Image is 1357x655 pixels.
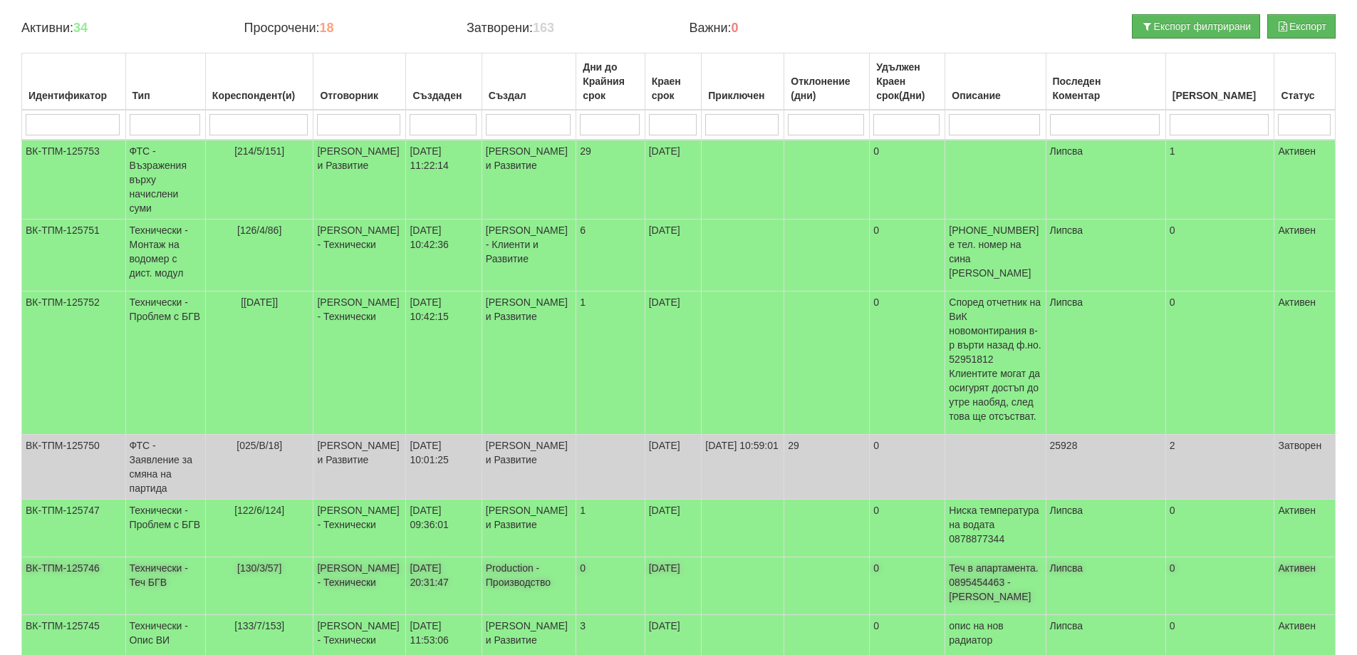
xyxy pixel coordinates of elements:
td: ВК-ТПМ-125752 [22,292,126,435]
div: Създаден [410,86,477,105]
th: Кореспондент(и): No sort applied, activate to apply an ascending sort [205,53,313,110]
td: [PERSON_NAME] - Технически [313,500,406,557]
td: [DATE] 11:22:14 [406,140,482,220]
span: 25928 [1050,440,1078,451]
div: [PERSON_NAME] [1170,86,1271,105]
span: Липсва [1050,620,1083,631]
td: [DATE] [645,435,702,500]
td: [DATE] [645,292,702,435]
td: [DATE] 10:42:15 [406,292,482,435]
span: [126/4/86] [237,225,281,236]
p: Според отчетник на ВиК новомонтирания в-р върти назад ф.но. 52951812 Клиентите могат да осигурят ... [949,295,1041,423]
td: 0 [1165,220,1274,292]
td: [PERSON_NAME] и Развитие [482,292,576,435]
td: Production - Производство [482,557,576,615]
td: Активен [1274,140,1336,220]
span: 1 [580,505,586,516]
p: [PHONE_NUMBER] е тел. номер на сина [PERSON_NAME] [949,223,1041,280]
p: опис на нов радиатор [949,619,1041,647]
th: Създал: No sort applied, activate to apply an ascending sort [482,53,576,110]
span: 6 [580,225,586,236]
th: Отклонение (дни): No sort applied, activate to apply an ascending sort [784,53,870,110]
span: 29 [580,145,591,157]
td: 0 [1165,292,1274,435]
td: ВК-ТПМ-125751 [22,220,126,292]
td: [PERSON_NAME] и Развитие [482,140,576,220]
span: 3 [580,620,586,631]
th: Описание: No sort applied, activate to apply an ascending sort [945,53,1046,110]
span: [133/7/153] [234,620,284,631]
div: Кореспондент(и) [209,86,310,105]
div: Дни до Крайния срок [580,57,640,105]
h4: Просрочени: [244,21,444,36]
span: [214/5/151] [234,145,284,157]
div: Статус [1278,86,1331,105]
th: Тип: No sort applied, activate to apply an ascending sort [125,53,205,110]
td: [DATE] 10:01:25 [406,435,482,500]
td: 0 [870,292,945,435]
td: [DATE] 10:42:36 [406,220,482,292]
h4: Затворени: [467,21,667,36]
td: 0 [870,435,945,500]
th: Последен Коментар: No sort applied, activate to apply an ascending sort [1046,53,1165,110]
button: Експорт филтрирани [1132,14,1260,38]
td: 1 [1165,140,1274,220]
td: [DATE] [645,500,702,557]
td: ВК-ТПМ-125750 [22,435,126,500]
span: [[DATE]] [241,296,278,308]
td: ВК-ТПМ-125753 [22,140,126,220]
th: Брой Файлове: No sort applied, activate to apply an ascending sort [1165,53,1274,110]
td: 0 [870,557,945,615]
b: 0 [732,21,739,35]
td: ФТС - Възражения върху начислени суми [125,140,205,220]
td: [PERSON_NAME] и Развитие [482,500,576,557]
th: Удължен Краен срок(Дни): No sort applied, activate to apply an ascending sort [870,53,945,110]
td: Активен [1274,220,1336,292]
span: 0 [580,562,586,574]
span: Липсва [1050,225,1083,236]
div: Приключен [705,86,780,105]
td: Затворен [1274,435,1336,500]
div: Краен срок [649,71,698,105]
td: [DATE] 10:59:01 [702,435,784,500]
td: Активен [1274,292,1336,435]
td: ФТС - Заявление за смяна на партида [125,435,205,500]
td: [PERSON_NAME] и Развитие [313,140,406,220]
th: Статус: No sort applied, activate to apply an ascending sort [1274,53,1336,110]
td: [PERSON_NAME] и Развитие [313,435,406,500]
h4: Активни: [21,21,222,36]
div: Удължен Краен срок(Дни) [873,57,941,105]
td: [PERSON_NAME] - Технически [313,292,406,435]
td: ВК-ТПМ-125747 [22,500,126,557]
td: 0 [870,220,945,292]
td: 0 [1165,500,1274,557]
span: [130/3/57] [237,562,281,574]
div: Идентификатор [26,86,122,105]
td: 2 [1165,435,1274,500]
td: Активен [1274,557,1336,615]
td: 29 [784,435,870,500]
div: Създал [486,86,572,105]
td: [PERSON_NAME] - Технически [313,220,406,292]
span: 1 [580,296,586,308]
button: Експорт [1267,14,1336,38]
td: 0 [870,500,945,557]
b: 18 [319,21,333,35]
h4: Важни: [689,21,890,36]
div: Последен Коментар [1050,71,1162,105]
b: 34 [73,21,88,35]
td: ВК-ТПМ-125746 [22,557,126,615]
p: Теч в апартамента. 0895454463 - [PERSON_NAME] [949,561,1041,604]
span: Липсва [1050,145,1083,157]
th: Приключен: No sort applied, activate to apply an ascending sort [702,53,784,110]
td: [PERSON_NAME] - Клиенти и Развитие [482,220,576,292]
td: [DATE] [645,220,702,292]
td: [DATE] 20:31:47 [406,557,482,615]
td: [PERSON_NAME] и Развитие [482,435,576,500]
th: Дни до Крайния срок: No sort applied, activate to apply an ascending sort [576,53,645,110]
th: Създаден: No sort applied, activate to apply an ascending sort [406,53,482,110]
td: Активен [1274,500,1336,557]
td: Технически - Проблем с БГВ [125,292,205,435]
td: [DATE] [645,557,702,615]
td: Технически - Проблем с БГВ [125,500,205,557]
